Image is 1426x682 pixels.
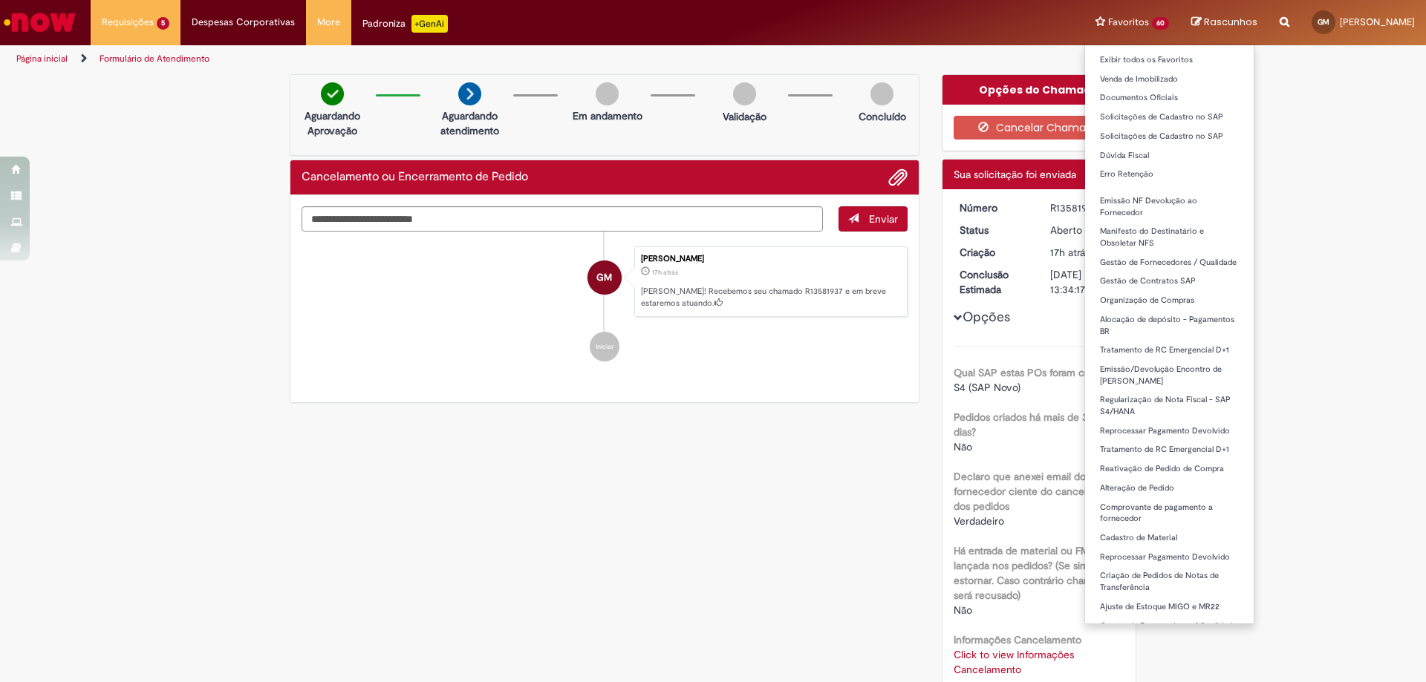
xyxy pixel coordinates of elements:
[888,168,908,187] button: Adicionar anexos
[1085,292,1254,309] a: Organização de Compras
[587,260,622,295] div: Gabriel Marques
[1085,52,1254,68] a: Exibir todos os Favoritos
[954,410,1100,439] b: Pedidos criados há mais de 365 dias?
[1085,90,1254,106] a: Documentos Oficiais
[302,232,908,377] ul: Histórico de tíquete
[1085,312,1254,339] a: Alocação de depósito - Pagamentos BR
[839,206,908,232] button: Enviar
[1050,245,1119,260] div: 30/09/2025 14:34:13
[954,381,1020,394] span: S4 (SAP Novo)
[102,15,154,30] span: Requisições
[954,440,972,453] span: Não
[954,116,1125,140] button: Cancelar Chamado
[1085,109,1254,125] a: Solicitações de Cadastro no SAP
[296,108,368,138] p: Aguardando Aprovação
[948,223,1040,237] dt: Status
[948,245,1040,260] dt: Criação
[1085,223,1254,251] a: Manifesto do Destinatário e Obsoletar NFS
[411,15,448,33] p: +GenAi
[870,82,893,105] img: img-circle-grey.png
[1085,423,1254,439] a: Reprocessar Pagamento Devolvido
[954,633,1081,646] b: Informações Cancelamento
[1085,480,1254,496] a: Alteração de Pedido
[1085,342,1254,358] a: Tratamento de RC Emergencial D+1
[573,108,642,123] p: Em andamento
[641,286,899,309] p: [PERSON_NAME]! Recebemos seu chamado R13581937 e em breve estaremos atuando.
[948,200,1040,215] dt: Número
[641,255,899,263] div: [PERSON_NAME]
[100,53,209,65] a: Formulário de Atendimento
[869,212,898,226] span: Enviar
[1204,15,1257,29] span: Rascunhos
[1085,273,1254,289] a: Gestão de Contratos SAP
[1085,148,1254,164] a: Dúvida Fiscal
[1085,361,1254,389] a: Emissão/Devolução Encontro de [PERSON_NAME]
[458,82,481,105] img: arrow-next.png
[1085,530,1254,546] a: Cadastro de Material
[1050,267,1119,297] div: [DATE] 13:34:17
[1085,166,1254,183] a: Erro Retenção
[1050,223,1119,237] div: Aberto
[1085,442,1254,458] a: Tratamento de RC Emergencial D+1
[1,7,78,37] img: ServiceNow
[16,53,68,65] a: Página inicial
[434,108,506,138] p: Aguardando atendimento
[362,15,448,33] div: Padroniza
[954,544,1118,602] b: Há entrada de material ou FM lançada nos pedidos? (Se sim, favor estornar. Caso contrário chamado...
[317,15,340,30] span: More
[954,168,1076,181] span: Sua solicitação foi enviada
[192,15,295,30] span: Despesas Corporativas
[652,268,678,277] time: 30/09/2025 14:34:13
[859,109,906,124] p: Concluído
[1084,45,1254,624] ul: Favoritos
[954,648,1074,676] a: Click to view Informações Cancelamento
[1050,246,1090,259] span: 17h atrás
[954,470,1121,513] b: Declaro que anexei email do fornecedor ciente do cancelamento dos pedidos
[954,603,972,617] span: Não
[1085,549,1254,565] a: Reprocessar Pagamento Devolvido
[302,246,908,318] li: Gabriel Marques
[302,171,528,184] h2: Cancelamento ou Encerramento de Pedido Histórico de tíquete
[1191,16,1257,30] a: Rascunhos
[1085,71,1254,88] a: Venda de Imobilizado
[1085,568,1254,595] a: Criação de Pedidos de Notas de Transferência
[733,82,756,105] img: img-circle-grey.png
[942,75,1136,105] div: Opções do Chamado
[1340,16,1415,28] span: [PERSON_NAME]
[1085,392,1254,419] a: Regularização de Nota Fiscal - SAP S4/HANA
[596,82,619,105] img: img-circle-grey.png
[1085,618,1254,635] a: Gestão de Fornecedores / Qualidade
[723,109,766,124] p: Validação
[1085,599,1254,615] a: Ajuste de Estoque MIGO e MR22
[1050,200,1119,215] div: R13581937
[1085,128,1254,145] a: Solicitações de Cadastro no SAP
[157,17,169,30] span: 5
[596,260,612,295] span: GM
[1085,499,1254,527] a: Comprovante de pagamento a fornecedor
[302,206,823,232] textarea: Digite sua mensagem aqui...
[11,45,940,73] ul: Trilhas de página
[1085,255,1254,271] a: Gestão de Fornecedores / Qualidade
[652,268,678,277] span: 17h atrás
[1050,246,1090,259] time: 30/09/2025 14:34:13
[1085,193,1254,220] a: Emissão NF Devolução ao Fornecedor
[1318,17,1329,27] span: GM
[1108,15,1149,30] span: Favoritos
[954,514,1004,528] span: Verdadeiro
[954,366,1116,379] b: Qual SAP estas POs foram criadas?
[948,267,1040,297] dt: Conclusão Estimada
[321,82,344,105] img: check-circle-green.png
[1085,461,1254,477] a: Reativação de Pedido de Compra
[1152,17,1169,30] span: 60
